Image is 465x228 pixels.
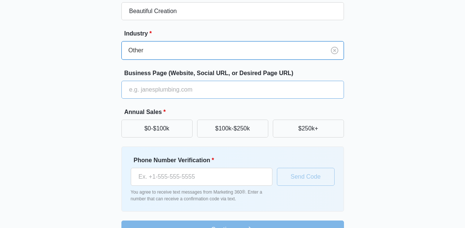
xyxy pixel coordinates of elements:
[131,168,272,186] input: Ex. +1-555-555-5555
[329,44,341,56] button: Clear
[121,2,344,20] input: e.g. Jane's Plumbing
[134,156,275,165] label: Phone Number Verification
[124,108,347,117] label: Annual Sales
[273,120,344,138] button: $250k+
[124,29,347,38] label: Industry
[197,120,268,138] button: $100k-$250k
[131,189,272,202] p: You agree to receive text messages from Marketing 360®. Enter a number that can receive a confirm...
[124,69,347,78] label: Business Page (Website, Social URL, or Desired Page URL)
[121,120,193,138] button: $0-$100k
[121,81,344,99] input: e.g. janesplumbing.com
